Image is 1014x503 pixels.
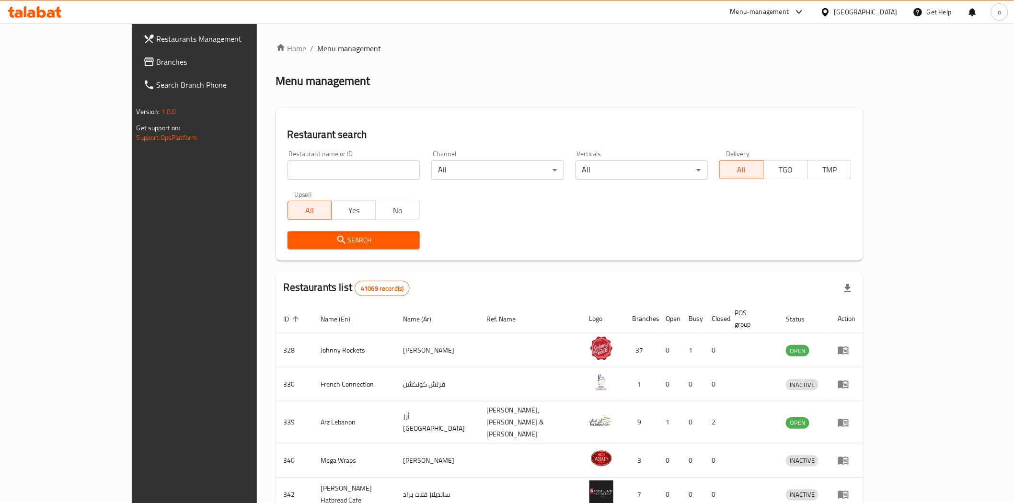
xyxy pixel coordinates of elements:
span: Version: [137,105,160,118]
div: All [576,160,708,180]
td: 2 [704,401,727,444]
div: Total records count [355,281,410,296]
label: Upsell [294,191,312,198]
span: TGO [768,163,804,177]
div: All [431,160,564,180]
button: All [288,201,332,220]
td: Arz Lebanon [313,401,396,444]
td: 0 [658,367,681,401]
img: Johnny Rockets [589,336,613,360]
span: OPEN [786,417,809,428]
input: Search for restaurant name or ID.. [288,160,420,180]
td: 0 [681,401,704,444]
td: French Connection [313,367,396,401]
span: Search [295,234,412,246]
span: All [292,204,328,217]
button: Search [288,231,420,249]
nav: breadcrumb [276,43,864,54]
th: Branches [625,304,658,333]
span: Status [786,313,817,325]
span: Menu management [318,43,381,54]
div: Export file [836,277,859,300]
span: 41069 record(s) [355,284,409,293]
button: TGO [763,160,808,179]
span: INACTIVE [786,379,818,390]
button: All [719,160,764,179]
h2: Restaurants list [284,280,410,296]
td: 0 [658,333,681,367]
a: Support.OpsPlatform [137,131,197,144]
label: Delivery [726,150,750,157]
span: Search Branch Phone [157,79,293,91]
td: 0 [704,367,727,401]
th: Action [830,304,863,333]
div: Menu-management [730,6,789,18]
span: No [380,204,416,217]
span: ID [284,313,302,325]
span: Get support on: [137,122,181,134]
td: [PERSON_NAME],[PERSON_NAME] & [PERSON_NAME] [479,401,582,444]
div: [GEOGRAPHIC_DATA] [834,7,898,17]
div: Menu [838,455,855,466]
td: [PERSON_NAME] [395,333,479,367]
td: 0 [658,444,681,478]
a: Branches [136,50,301,73]
a: Search Branch Phone [136,73,301,96]
td: فرنش كونكشن [395,367,479,401]
td: Johnny Rockets [313,333,396,367]
td: [PERSON_NAME] [395,444,479,478]
img: French Connection [589,370,613,394]
span: Ref. Name [486,313,528,325]
span: Name (En) [321,313,363,325]
span: OPEN [786,345,809,356]
div: Menu [838,344,855,356]
div: Menu [838,489,855,500]
td: أرز [GEOGRAPHIC_DATA] [395,401,479,444]
td: 0 [704,333,727,367]
div: OPEN [786,345,809,356]
td: 37 [625,333,658,367]
span: Restaurants Management [157,33,293,45]
img: Arz Lebanon [589,409,613,433]
td: Mega Wraps [313,444,396,478]
div: INACTIVE [786,379,818,390]
div: INACTIVE [786,489,818,501]
span: o [998,7,1001,17]
li: / [311,43,314,54]
td: 1 [625,367,658,401]
button: TMP [807,160,852,179]
span: Yes [335,204,372,217]
span: Name (Ar) [403,313,444,325]
h2: Restaurant search [288,127,852,142]
td: 3 [625,444,658,478]
span: TMP [812,163,848,177]
span: INACTIVE [786,455,818,466]
td: 1 [681,333,704,367]
span: All [724,163,760,177]
span: POS group [735,307,767,330]
div: Menu [838,417,855,428]
a: Restaurants Management [136,27,301,50]
span: INACTIVE [786,489,818,500]
td: 9 [625,401,658,444]
th: Closed [704,304,727,333]
td: 1 [658,401,681,444]
td: 0 [681,367,704,401]
button: No [375,201,420,220]
span: Branches [157,56,293,68]
div: INACTIVE [786,455,818,467]
img: Mega Wraps [589,446,613,470]
span: 1.0.0 [161,105,176,118]
th: Logo [582,304,625,333]
h2: Menu management [276,73,370,89]
th: Open [658,304,681,333]
td: 0 [704,444,727,478]
td: 0 [681,444,704,478]
button: Yes [331,201,376,220]
div: Menu [838,378,855,390]
th: Busy [681,304,704,333]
